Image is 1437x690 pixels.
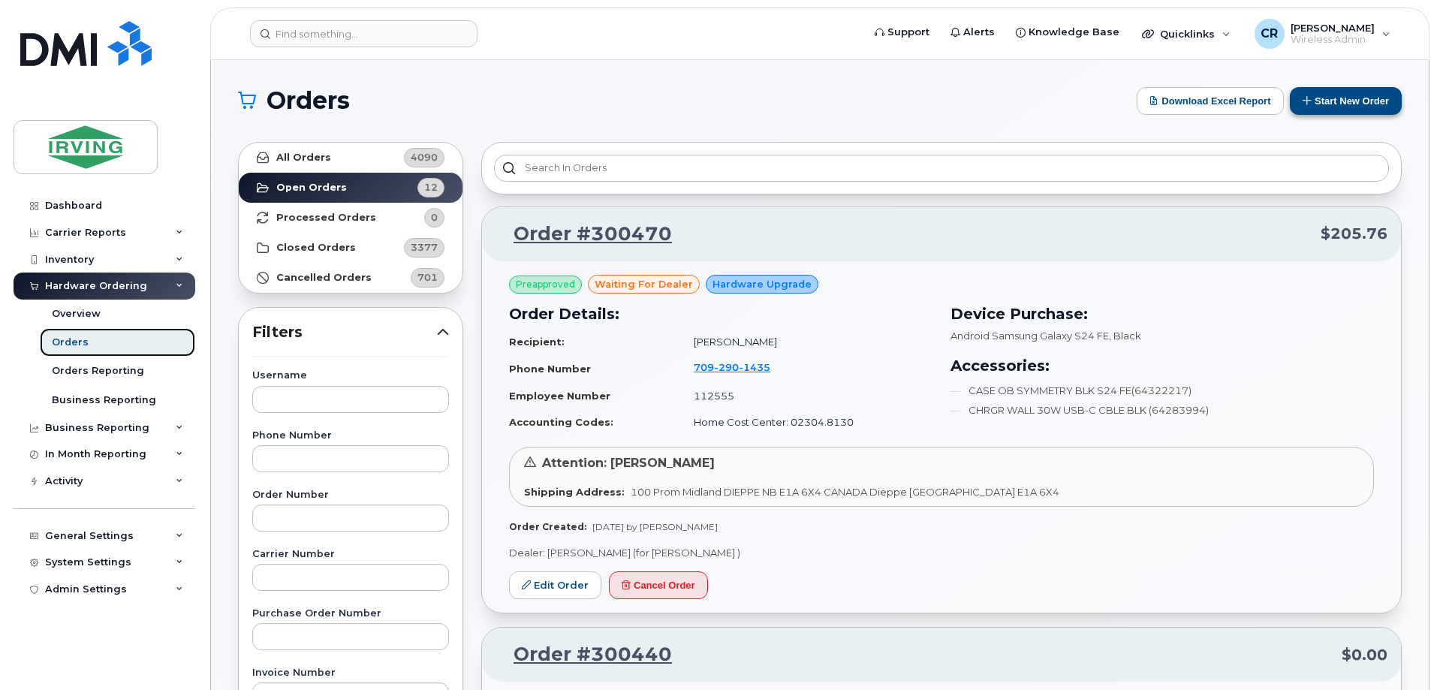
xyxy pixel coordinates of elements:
span: 709 [694,361,770,373]
span: $0.00 [1342,644,1387,666]
strong: Employee Number [509,390,610,402]
a: Closed Orders3377 [239,233,462,263]
li: CASE OB SYMMETRY BLK S24 FE(64322217) [950,384,1374,398]
strong: Processed Orders [276,212,376,224]
label: Carrier Number [252,550,449,559]
a: Edit Order [509,571,601,599]
label: Phone Number [252,431,449,441]
a: Open Orders12 [239,173,462,203]
span: Orders [267,89,350,112]
p: Dealer: [PERSON_NAME] (for [PERSON_NAME] ) [509,546,1374,560]
span: 701 [417,270,438,285]
strong: Open Orders [276,182,347,194]
strong: All Orders [276,152,331,164]
strong: Closed Orders [276,242,356,254]
label: Purchase Order Number [252,609,449,619]
td: Home Cost Center: 02304.8130 [680,409,932,435]
button: Cancel Order [609,571,708,599]
td: 112555 [680,383,932,409]
li: CHRGR WALL 30W USB-C CBLE BLK (64283994) [950,403,1374,417]
span: Hardware Upgrade [712,277,812,291]
strong: Phone Number [509,363,591,375]
span: 290 [714,361,739,373]
span: 1435 [739,361,770,373]
span: Preapproved [516,278,575,291]
strong: Recipient: [509,336,565,348]
span: 100 Prom Midland DIEPPE NB E1A 6X4 CANADA Dieppe [GEOGRAPHIC_DATA] E1A 6X4 [631,486,1059,498]
label: Username [252,371,449,381]
button: Download Excel Report [1137,87,1284,115]
span: $205.76 [1321,223,1387,245]
span: waiting for dealer [595,277,693,291]
h3: Accessories: [950,354,1374,377]
input: Search in orders [494,155,1389,182]
strong: Cancelled Orders [276,272,372,284]
a: Order #300470 [496,221,672,248]
strong: Shipping Address: [524,486,625,498]
span: 12 [424,180,438,194]
a: 7092901435 [694,361,788,373]
a: Cancelled Orders701 [239,263,462,293]
strong: Accounting Codes: [509,416,613,428]
a: All Orders4090 [239,143,462,173]
span: 4090 [411,150,438,164]
span: [DATE] by [PERSON_NAME] [592,521,718,532]
strong: Order Created: [509,521,586,532]
span: Filters [252,321,437,343]
span: 0 [431,210,438,224]
a: Processed Orders0 [239,203,462,233]
button: Start New Order [1290,87,1402,115]
h3: Order Details: [509,303,932,325]
span: Android Samsung Galaxy S24 FE [950,330,1109,342]
span: 3377 [411,240,438,255]
label: Order Number [252,490,449,500]
td: [PERSON_NAME] [680,329,932,355]
span: , Black [1109,330,1141,342]
a: Order #300440 [496,641,672,668]
span: Attention: [PERSON_NAME] [542,456,715,470]
label: Invoice Number [252,668,449,678]
h3: Device Purchase: [950,303,1374,325]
